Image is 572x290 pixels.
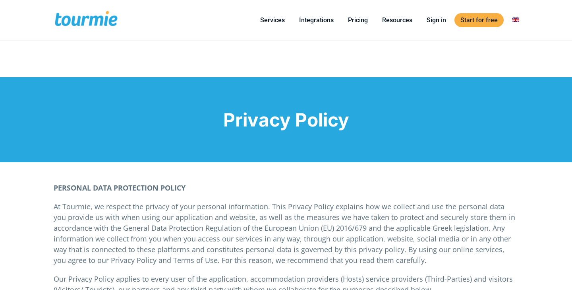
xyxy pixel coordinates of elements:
[254,15,291,25] a: Services
[454,13,504,27] a: Start for free
[293,15,340,25] a: Integrations
[376,15,418,25] a: Resources
[342,15,374,25] a: Pricing
[54,183,186,193] strong: PERSONAL DATA PROTECTION POLICY
[54,201,518,266] p: At Tourmie, we respect the privacy of your personal information. This Privacy Policy explains how...
[421,15,452,25] a: Sign in
[54,109,518,130] h1: Privacy Policy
